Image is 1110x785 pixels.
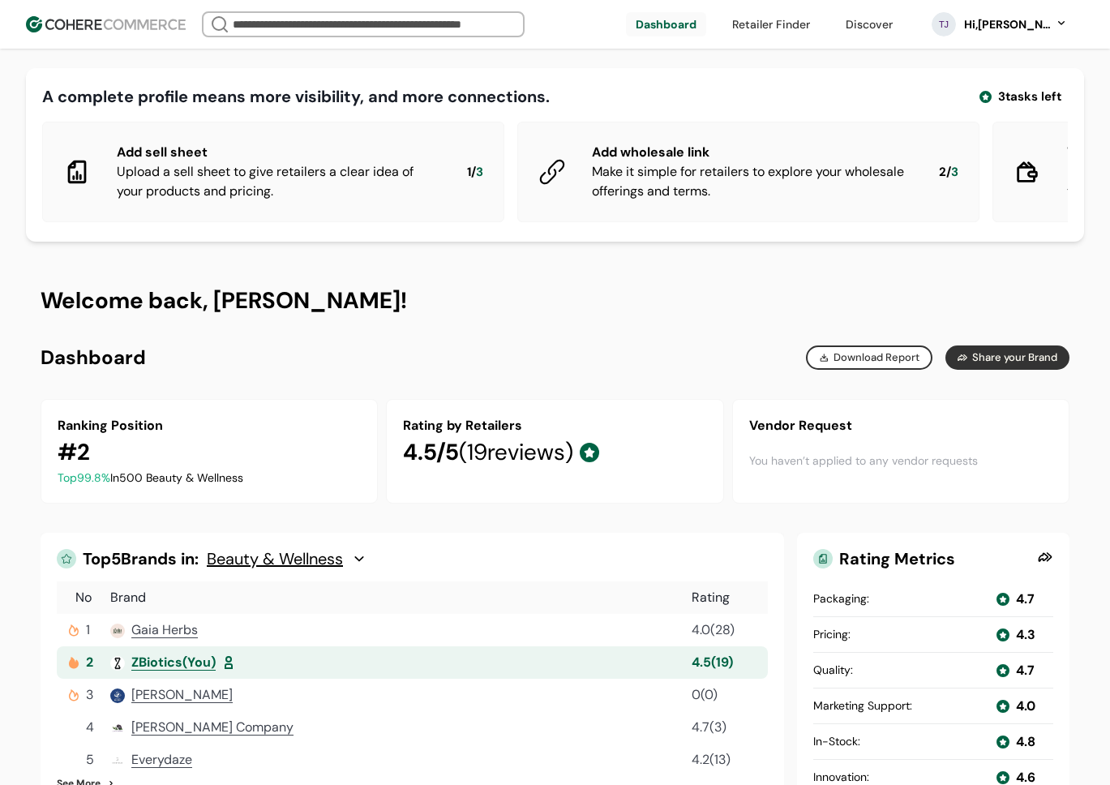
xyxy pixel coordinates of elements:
span: 4.0 ( 28 ) [692,621,735,638]
div: Quality : [813,662,853,679]
span: 0 ( 0 ) [692,686,718,703]
div: Add wholesale link [592,143,913,162]
span: 1 [467,163,471,182]
a: ZBiotics(You) [131,653,216,672]
span: 4.5 ( 19 ) [692,654,733,671]
div: A complete profile means more visibility, and more connections. [42,84,550,109]
div: Ranking Position [58,416,361,435]
div: Marketing Support : [813,697,912,714]
div: 4.8 [1016,732,1035,752]
div: Add sell sheet [117,143,441,162]
span: ( 19 reviews) [459,437,573,467]
div: # 2 [58,435,90,470]
a: [PERSON_NAME] [131,685,233,705]
span: [PERSON_NAME] [131,686,233,703]
div: Brand [110,588,688,607]
button: Download Report [806,345,932,370]
span: Top 99.8 % [58,470,110,485]
span: 4.2 ( 13 ) [692,751,731,768]
div: Rating Metrics [813,549,1031,568]
h2: Dashboard [41,345,146,370]
div: Rating by Retailers [403,416,706,435]
div: 4.3 [1016,625,1035,645]
div: Make it simple for retailers to explore your wholesale offerings and terms. [592,162,913,201]
span: [PERSON_NAME] Company [131,719,294,736]
span: 3 [951,163,958,182]
span: ZBiotics [131,654,182,671]
div: No [60,588,107,607]
span: Gaia Herbs [131,621,198,638]
span: 4 [86,718,94,737]
a: Everydaze [131,750,192,770]
div: Vendor Request [749,416,1052,435]
span: In 500 Beauty & Wellness [110,470,243,485]
div: In-Stock : [813,733,860,750]
span: 3 tasks left [998,88,1061,106]
span: 5 [86,750,94,770]
span: Everydaze [131,751,192,768]
div: You haven’t applied to any vendor requests [749,435,1052,486]
div: Hi, [PERSON_NAME] [962,16,1052,33]
span: / [946,163,951,182]
span: 1 [86,620,90,640]
div: 4.7 [1016,661,1035,680]
div: 4.7 [1016,590,1035,609]
span: Beauty & Wellness [207,549,343,568]
span: 3 [476,163,483,182]
img: Cohere Logo [26,16,186,32]
div: Packaging : [813,590,869,607]
span: Top 5 Brands in: [83,549,199,568]
a: Gaia Herbs [131,620,198,640]
span: 3 [86,685,93,705]
span: 2 [939,163,946,182]
button: Share your Brand [945,345,1069,370]
div: Pricing : [813,626,851,643]
span: (You) [182,654,216,671]
a: [PERSON_NAME] Company [131,718,294,737]
div: 4.0 [1016,697,1035,716]
span: 4.7 ( 3 ) [692,719,726,736]
button: Hi,[PERSON_NAME] [962,16,1068,33]
span: / [471,163,476,182]
div: Rating [692,588,765,607]
span: 2 [86,653,93,672]
span: 4.5 /5 [403,437,459,467]
h1: Welcome back, [PERSON_NAME]! [41,285,1069,316]
div: Upload a sell sheet to give retailers a clear idea of your products and pricing. [117,162,441,201]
